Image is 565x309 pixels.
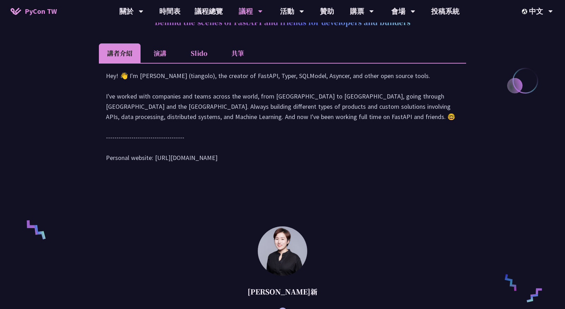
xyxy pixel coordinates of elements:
img: 林滿新 [258,226,307,276]
li: 共筆 [218,43,257,63]
li: Slido [179,43,218,63]
li: 講者介紹 [99,43,141,63]
div: Hey! 👋 I'm [PERSON_NAME] (tiangolo), the creator of FastAPI, Typer, SQLModel, Asyncer, and other ... [106,71,459,170]
li: 演講 [141,43,179,63]
img: Locale Icon [522,9,529,14]
span: PyCon TW [25,6,57,17]
a: PyCon TW [4,2,64,20]
img: Home icon of PyCon TW 2025 [11,8,21,15]
div: [PERSON_NAME]新 [99,281,466,302]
